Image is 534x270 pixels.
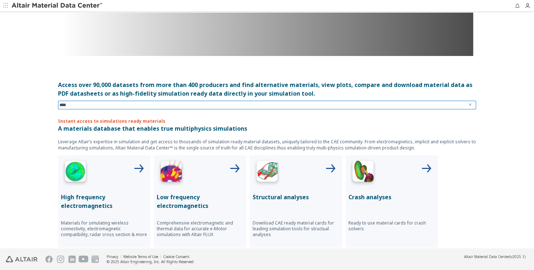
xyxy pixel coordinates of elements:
a: Cookie Consent [163,254,190,259]
img: Structural Analyses Icon [253,158,281,187]
p: Instant access to simulations ready materials [58,118,476,124]
img: High Frequency Icon [61,158,90,187]
div: (v2025.1) [464,254,525,259]
p: A materials database that enables true multiphysics simulations [58,124,476,133]
p: Crash analyses [348,193,435,201]
div: © 2025 Altair Engineering, Inc. All Rights Reserved. [107,259,195,264]
p: Materials for simulating wireless connectivity, electromagnetic compatibility, radar cross sectio... [61,220,147,238]
div: Access over 90,000 datasets from more than 400 producers and find alternative materials, view plo... [58,80,476,98]
button: Crash Analyses IconCrash analysesReady to use material cards for crash solvers [346,155,438,248]
p: Ready to use material cards for crash solvers [348,220,435,232]
p: High frequency electromagnetics [61,193,147,210]
button: Low Frequency IconLow frequency electromagneticsComprehensive electromagnetic and thermal data fo... [154,155,246,248]
img: Low Frequency Icon [157,158,186,187]
img: Altair Material Data Center [12,2,103,9]
button: High Frequency IconHigh frequency electromagneticsMaterials for simulating wireless connectivity,... [58,155,150,248]
p: Low frequency electromagnetics [157,193,243,210]
span: Altair Material Data Center [464,254,509,259]
p: Comprehensive electromagnetic and thermal data for accurate e-Motor simulations with Altair FLUX [157,220,243,238]
p: Structural analyses [253,193,339,201]
img: Altair Engineering [6,256,37,262]
a: Privacy [107,254,118,259]
img: Crash Analyses Icon [348,158,377,187]
p: Download CAE ready material cards for leading simulation tools for structual analyses [253,220,339,238]
button: Clear text [464,101,476,109]
a: Website Terms of Use [123,254,158,259]
p: Leverage Altair’s expertise in simulation and get access to thousands of simulation ready materia... [58,139,476,151]
button: Structural Analyses IconStructural analysesDownload CAE ready material cards for leading simulati... [250,155,342,248]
